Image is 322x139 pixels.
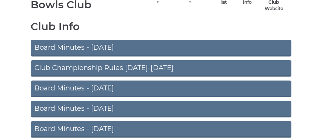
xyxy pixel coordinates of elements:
[31,121,291,138] a: Board Minutes - [DATE]
[31,101,291,118] a: Board Minutes - [DATE]
[31,81,291,97] a: Board Minutes - [DATE]
[31,60,291,77] a: Club Championship Rules [DATE]-[DATE]
[31,21,291,32] h1: Club Info
[31,40,291,57] a: Board Minutes - [DATE]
